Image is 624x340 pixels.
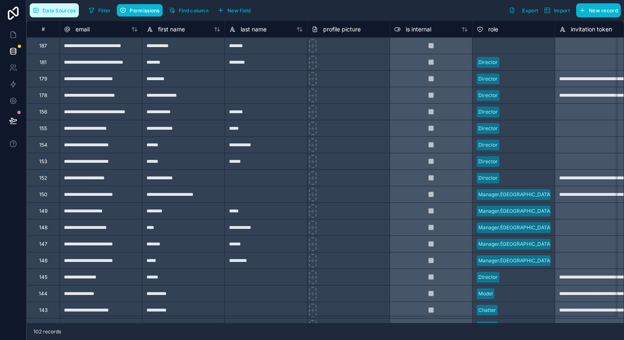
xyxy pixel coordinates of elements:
[39,109,47,115] div: 156
[39,76,47,82] div: 179
[39,208,47,214] div: 149
[85,4,114,17] button: Filter
[478,108,498,116] div: Director
[43,7,76,14] span: Data Sources
[39,175,47,181] div: 152
[158,25,185,33] span: first name
[166,4,211,17] button: Find column
[33,328,61,335] span: 102 records
[98,7,111,14] span: Filter
[478,307,496,314] div: Chatter
[478,240,552,248] div: Manager/[GEOGRAPHIC_DATA]
[323,25,361,33] span: profile picture
[478,224,552,231] div: Manager/[GEOGRAPHIC_DATA]
[541,3,573,17] button: Import
[571,25,612,33] span: invitation token
[241,25,267,33] span: last name
[506,3,541,17] button: Export
[33,26,53,32] div: #
[478,158,498,165] div: Director
[39,307,47,314] div: 143
[589,7,618,14] span: New record
[117,4,162,17] button: Permissions
[39,290,47,297] div: 144
[478,141,498,149] div: Director
[478,75,498,83] div: Director
[39,125,47,132] div: 155
[522,7,538,14] span: Export
[39,241,47,247] div: 147
[573,3,621,17] a: New record
[39,158,47,165] div: 153
[576,3,621,17] button: New record
[39,191,47,198] div: 150
[478,257,552,264] div: Manager/[GEOGRAPHIC_DATA]
[39,142,47,148] div: 154
[478,92,498,99] div: Director
[39,43,47,49] div: 187
[30,3,79,17] button: Data Sources
[76,25,90,33] span: email
[227,7,251,14] span: New field
[478,59,498,66] div: Director
[478,174,498,182] div: Director
[39,257,47,264] div: 146
[554,7,570,14] span: Import
[39,92,47,99] div: 178
[478,125,498,132] div: Director
[117,4,165,17] a: Permissions
[478,290,493,297] div: Model
[478,273,498,281] div: Director
[478,323,496,330] div: Chatter
[179,7,208,14] span: Find column
[478,191,552,198] div: Manager/[GEOGRAPHIC_DATA]
[39,224,47,231] div: 148
[406,25,431,33] span: is internal
[130,7,159,14] span: Permissions
[478,207,552,215] div: Manager/[GEOGRAPHIC_DATA]
[488,25,498,33] span: role
[215,4,254,17] button: New field
[40,59,47,66] div: 181
[39,274,47,281] div: 145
